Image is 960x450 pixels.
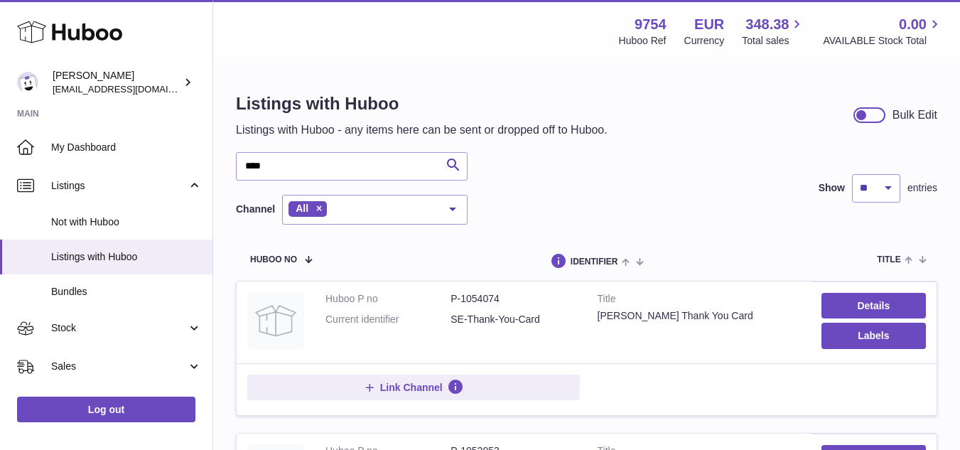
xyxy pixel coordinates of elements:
[742,34,805,48] span: Total sales
[821,323,926,348] button: Labels
[823,15,943,48] a: 0.00 AVAILABLE Stock Total
[51,250,202,264] span: Listings with Huboo
[899,15,927,34] span: 0.00
[684,34,725,48] div: Currency
[17,397,195,422] a: Log out
[51,321,187,335] span: Stock
[247,375,580,400] button: Link Channel
[236,122,608,138] p: Listings with Huboo - any items here can be sent or dropped off to Huboo.
[51,179,187,193] span: Listings
[236,203,275,216] label: Channel
[619,34,667,48] div: Huboo Ref
[598,309,800,323] div: [PERSON_NAME] Thank You Card
[823,34,943,48] span: AVAILABLE Stock Total
[53,83,209,95] span: [EMAIL_ADDRESS][DOMAIN_NAME]
[51,141,202,154] span: My Dashboard
[451,292,576,306] dd: P-1054074
[325,313,451,326] dt: Current identifier
[51,360,187,373] span: Sales
[296,203,308,214] span: All
[892,107,937,123] div: Bulk Edit
[745,15,789,34] span: 348.38
[877,255,900,264] span: title
[250,255,297,264] span: Huboo no
[821,293,926,318] a: Details
[635,15,667,34] strong: 9754
[819,181,845,195] label: Show
[907,181,937,195] span: entries
[53,69,180,96] div: [PERSON_NAME]
[247,292,304,349] img: Swan Edgar Thank You Card
[51,285,202,299] span: Bundles
[598,292,800,309] strong: Title
[236,92,608,115] h1: Listings with Huboo
[694,15,724,34] strong: EUR
[451,313,576,326] dd: SE-Thank-You-Card
[380,381,443,394] span: Link Channel
[325,292,451,306] dt: Huboo P no
[17,72,38,93] img: internalAdmin-9754@internal.huboo.com
[571,257,618,267] span: identifier
[742,15,805,48] a: 348.38 Total sales
[51,215,202,229] span: Not with Huboo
